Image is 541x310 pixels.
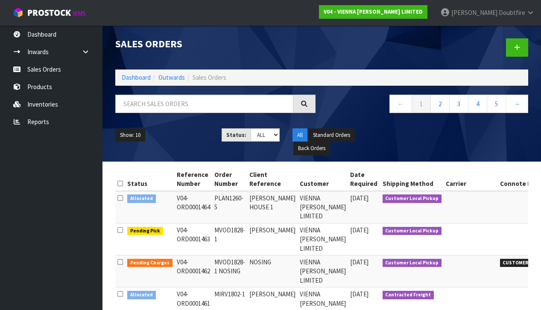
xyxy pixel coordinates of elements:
[298,223,348,255] td: VIENNA [PERSON_NAME] LIMITED
[127,291,156,299] span: Allocated
[298,255,348,287] td: VIENNA [PERSON_NAME] LIMITED
[247,255,298,287] td: NOSING
[115,128,145,142] button: Show: 10
[348,168,380,191] th: Date Required
[212,168,247,191] th: Order Number
[193,73,226,81] span: Sales Orders
[115,95,293,113] input: Search sales orders
[499,9,525,17] span: Doubtfire
[383,194,442,203] span: Customer Local Pickup
[175,168,212,191] th: Reference Number
[122,73,151,81] a: Dashboard
[212,191,247,223] td: PLAN1260-5
[212,223,247,255] td: MVOD1828-1
[73,9,86,17] small: WMS
[430,95,450,113] a: 2
[298,191,348,223] td: VIENNA [PERSON_NAME] LIMITED
[13,7,23,18] img: cube-alt.png
[449,95,468,113] a: 3
[383,291,434,299] span: Contracted Freight
[350,258,368,266] span: [DATE]
[175,191,212,223] td: V04-ORD0001464
[127,227,163,235] span: Pending Pick
[292,128,307,142] button: All
[328,95,529,116] nav: Page navigation
[293,142,330,155] button: Back Orders
[247,168,298,191] th: Client Reference
[506,95,528,113] a: →
[412,95,431,113] a: 1
[350,226,368,234] span: [DATE]
[127,194,156,203] span: Allocated
[350,194,368,202] span: [DATE]
[380,168,444,191] th: Shipping Method
[175,223,212,255] td: V04-ORD0001463
[383,227,442,235] span: Customer Local Pickup
[383,259,442,267] span: Customer Local Pickup
[125,168,175,191] th: Status
[115,38,316,49] h1: Sales Orders
[212,255,247,287] td: MVOD1828-1 NOSING
[27,7,71,18] span: ProStock
[226,131,246,139] strong: Status:
[247,191,298,223] td: [PERSON_NAME] HOUSE 1
[324,8,423,15] strong: V04 - VIENNA [PERSON_NAME] LIMITED
[444,168,498,191] th: Carrier
[127,259,173,267] span: Pending Charges
[298,168,348,191] th: Customer
[487,95,506,113] a: 5
[451,9,497,17] span: [PERSON_NAME]
[308,128,355,142] button: Standard Orders
[350,290,368,298] span: [DATE]
[158,73,185,81] a: Outwards
[247,223,298,255] td: [PERSON_NAME]
[468,95,487,113] a: 4
[389,95,412,113] a: ←
[175,255,212,287] td: V04-ORD0001462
